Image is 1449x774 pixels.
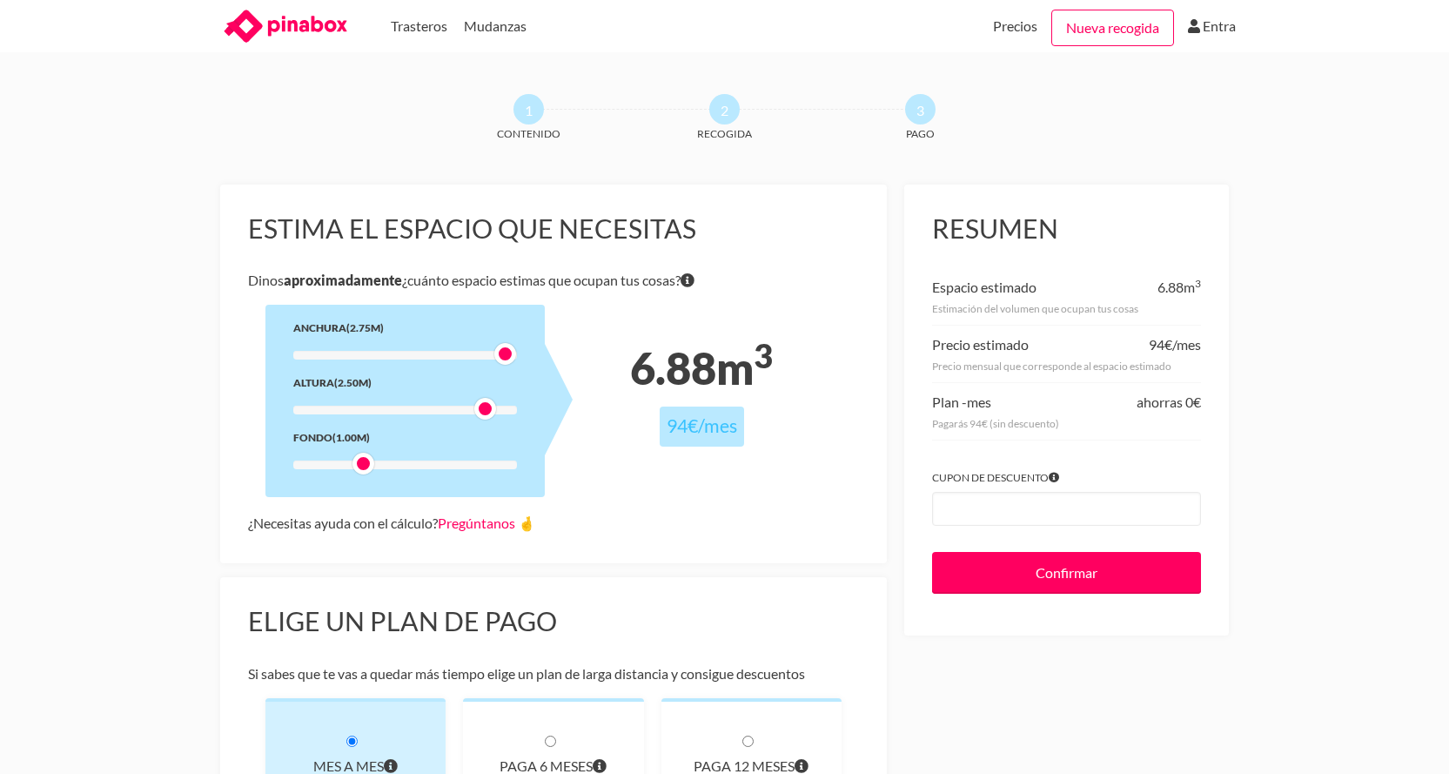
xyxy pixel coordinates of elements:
div: Pagarás 94€ (sin descuento) [932,414,1201,433]
span: Si tienes algún cupón introdúcelo para aplicar el descuento [1049,468,1059,487]
span: m [1184,279,1201,295]
span: /mes [698,414,737,437]
div: Anchura [293,319,517,337]
span: 94€ [1149,336,1172,353]
span: (2.50m) [334,376,372,389]
a: Nueva recogida [1051,10,1174,46]
label: Cupon de descuento [932,468,1201,487]
a: Pregúntanos 🤞 [438,515,535,531]
input: Confirmar [932,552,1201,594]
iframe: Chat Widget [1136,551,1449,774]
div: Fondo [293,428,517,447]
div: Plan - [932,390,991,414]
span: 6.88 [630,341,716,394]
sup: 3 [754,336,773,375]
div: Estimación del volumen que ocupan tus cosas [932,300,1201,318]
div: Precio estimado [932,333,1029,357]
h3: Elige un plan de pago [248,605,860,638]
span: /mes [1172,336,1201,353]
span: (1.00m) [332,431,370,444]
p: Dinos ¿cuánto espacio estimas que ocupan tus cosas? [248,268,860,293]
span: Recogida [660,125,790,143]
div: Widget de chat [1136,551,1449,774]
span: 94€ [667,414,698,437]
span: (2.75m) [346,321,384,334]
span: Contenido [464,125,594,143]
span: 3 [905,94,936,125]
span: 6.88 [1157,279,1184,295]
span: 2 [709,94,740,125]
span: mes [967,394,991,410]
span: Si tienes dudas sobre volumen exacto de tus cosas no te preocupes porque nuestro equipo te dirá e... [681,268,694,293]
h3: Resumen [932,212,1201,246]
div: Precio mensual que corresponde al espacio estimado [932,357,1201,375]
span: 1 [513,94,544,125]
span: m [716,341,773,394]
div: ¿Necesitas ayuda con el cálculo? [248,511,860,535]
p: Si sabes que te vas a quedar más tiempo elige un plan de larga distancia y consigue descuentos [248,662,860,686]
b: aproximadamente [284,272,402,288]
div: Altura [293,374,517,392]
span: Pago [855,125,986,143]
h3: Estima el espacio que necesitas [248,212,860,246]
sup: 3 [1195,277,1201,290]
div: ahorras 0€ [1137,390,1201,414]
div: Espacio estimado [932,275,1036,300]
